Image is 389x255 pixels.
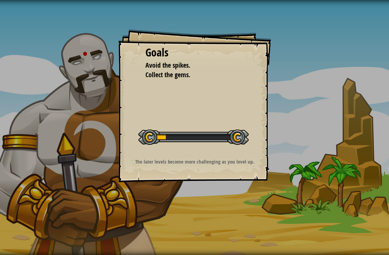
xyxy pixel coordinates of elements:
span: Avoid the spikes. [145,61,190,70]
li: Avoid the spikes. [137,61,242,70]
p: The later levels become more challenging as you level up. [127,158,263,165]
li: Collect the gems. [137,70,242,80]
div: Goals [145,45,244,61]
span: Collect the gems. [145,70,190,79]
